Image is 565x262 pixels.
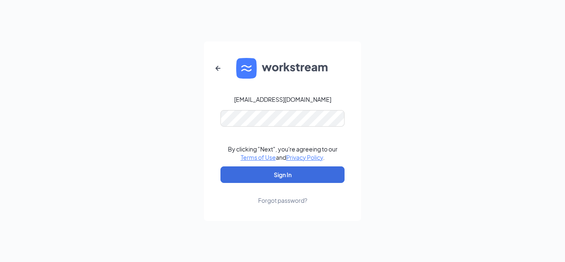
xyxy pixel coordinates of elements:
a: Terms of Use [241,154,276,161]
a: Privacy Policy [286,154,323,161]
svg: ArrowLeftNew [213,63,223,73]
button: ArrowLeftNew [208,58,228,78]
button: Sign In [220,166,345,183]
div: By clicking "Next", you're agreeing to our and . [228,145,338,161]
a: Forgot password? [258,183,307,204]
div: Forgot password? [258,196,307,204]
div: [EMAIL_ADDRESS][DOMAIN_NAME] [234,95,331,103]
img: WS logo and Workstream text [236,58,329,79]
